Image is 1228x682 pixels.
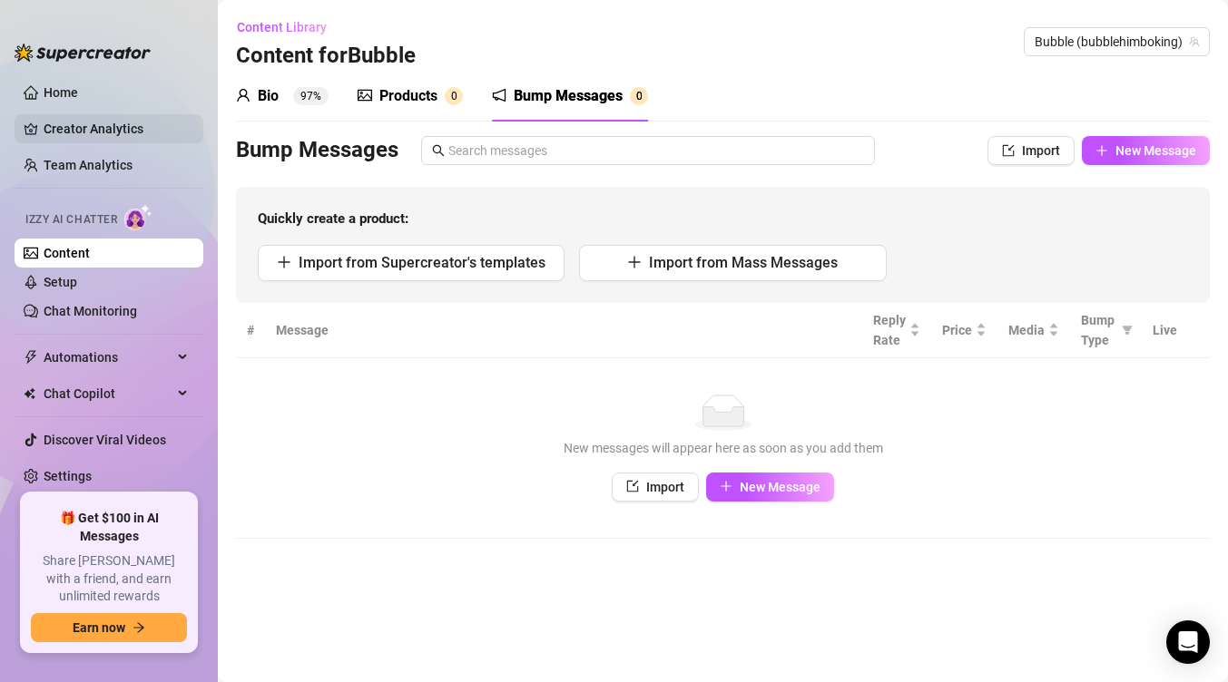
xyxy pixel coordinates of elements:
[1081,310,1115,350] span: Bump Type
[24,350,38,365] span: thunderbolt
[15,44,151,62] img: logo-BBDzfeDw.svg
[448,141,864,161] input: Search messages
[237,20,327,34] span: Content Library
[44,433,166,447] a: Discover Viral Videos
[649,254,838,271] span: Import from Mass Messages
[44,246,90,260] a: Content
[299,254,545,271] span: Import from Supercreator's templates
[706,473,834,502] button: New Message
[44,304,137,318] a: Chat Monitoring
[1115,143,1196,158] span: New Message
[873,310,906,350] span: Reply Rate
[1022,143,1060,158] span: Import
[44,114,189,143] a: Creator Analytics
[133,621,145,634] span: arrow-right
[124,204,152,230] img: AI Chatter
[942,320,972,340] span: Price
[862,303,931,358] th: Reply Rate
[630,87,648,105] sup: 0
[277,255,291,269] span: plus
[258,245,565,281] button: Import from Supercreator's templates
[740,480,820,494] span: New Message
[1002,144,1015,157] span: import
[358,88,372,102] span: picture
[646,480,684,494] span: Import
[1082,136,1210,165] button: New Message
[1166,620,1210,664] div: Open Intercom Messenger
[626,480,639,492] span: import
[25,211,117,229] span: Izzy AI Chatter
[236,13,341,42] button: Content Library
[445,87,463,105] sup: 0
[1118,307,1136,354] span: filter
[293,87,329,105] sup: 97%
[236,88,251,102] span: user
[24,387,35,400] img: Chat Copilot
[1095,144,1108,157] span: plus
[44,275,77,289] a: Setup
[997,303,1070,358] th: Media
[236,136,398,165] h3: Bump Messages
[31,552,187,606] span: Share [PERSON_NAME] with a friend, and earn unlimited rewards
[1122,325,1133,336] span: filter
[44,379,172,408] span: Chat Copilot
[44,85,78,100] a: Home
[31,613,187,642] button: Earn nowarrow-right
[73,620,125,635] span: Earn now
[612,473,699,502] button: Import
[379,85,437,107] div: Products
[258,85,279,107] div: Bio
[627,255,642,269] span: plus
[1008,320,1045,340] span: Media
[1035,28,1199,55] span: Bubble (bubblehimboking)
[44,158,133,172] a: Team Analytics
[492,88,506,102] span: notification
[31,510,187,545] span: 🎁 Get $100 in AI Messages
[987,136,1075,165] button: Import
[514,85,623,107] div: Bump Messages
[579,245,886,281] button: Import from Mass Messages
[720,480,732,492] span: plus
[258,210,408,227] strong: Quickly create a product:
[432,144,445,157] span: search
[236,42,416,71] h3: Content for Bubble
[236,303,265,358] th: #
[1189,36,1200,47] span: team
[1142,303,1188,358] th: Live
[254,438,1192,458] div: New messages will appear here as soon as you add them
[265,303,862,358] th: Message
[44,343,172,372] span: Automations
[931,303,997,358] th: Price
[44,469,92,483] a: Settings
